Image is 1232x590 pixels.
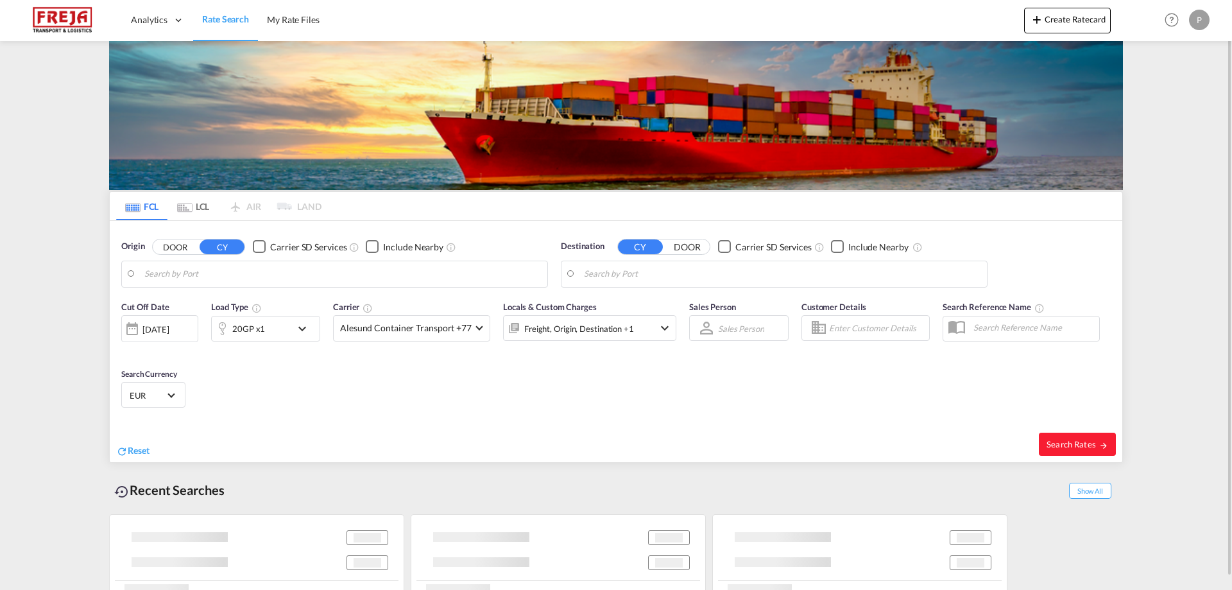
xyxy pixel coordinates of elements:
md-select: Select Currency: € EUREuro [128,386,178,404]
div: Include Nearby [383,241,443,254]
button: Search Ratesicon-arrow-right [1039,433,1116,456]
div: P [1189,10,1210,30]
img: LCL+%26+FCL+BACKGROUND.png [109,41,1123,190]
md-checkbox: Checkbox No Ink [366,240,443,254]
div: Freight Origin Destination Factory Stuffingicon-chevron-down [503,315,676,341]
div: 20GP x1icon-chevron-down [211,316,320,342]
md-checkbox: Checkbox No Ink [831,240,909,254]
button: icon-plus 400-fgCreate Ratecard [1024,8,1111,33]
span: Locals & Custom Charges [503,302,597,312]
md-icon: Unchecked: Ignores neighbouring ports when fetching rates.Checked : Includes neighbouring ports w... [912,242,923,252]
md-icon: Unchecked: Search for CY (Container Yard) services for all selected carriers.Checked : Search for... [349,242,359,252]
div: [DATE] [121,315,198,342]
span: EUR [130,390,166,401]
md-icon: icon-backup-restore [114,484,130,499]
input: Search by Port [144,265,541,284]
input: Search Reference Name [967,318,1099,337]
button: DOOR [665,239,710,254]
input: Enter Customer Details [829,318,925,338]
md-icon: icon-refresh [116,446,128,457]
span: Alesund Container Transport +77 [340,322,472,334]
img: 586607c025bf11f083711d99603023e7.png [19,6,106,35]
span: Analytics [131,13,167,26]
span: Destination [561,240,604,253]
md-checkbox: Checkbox No Ink [253,240,346,254]
span: Search Currency [121,369,177,379]
span: Cut Off Date [121,302,169,312]
div: Help [1161,9,1189,32]
span: Reset [128,445,150,456]
button: CY [618,239,663,254]
md-pagination-wrapper: Use the left and right arrow keys to navigate between tabs [116,192,321,220]
span: Customer Details [801,302,866,312]
span: Origin [121,240,144,253]
span: Search Rates [1047,439,1108,449]
md-icon: icon-chevron-down [295,321,316,336]
div: Origin DOOR CY Checkbox No InkUnchecked: Search for CY (Container Yard) services for all selected... [110,221,1122,462]
span: Carrier [333,302,373,312]
md-select: Sales Person [717,319,766,338]
div: icon-refreshReset [116,444,150,458]
button: DOOR [153,239,198,254]
div: Include Nearby [848,241,909,254]
md-icon: The selected Trucker/Carrierwill be displayed in the rate results If the rates are from another f... [363,303,373,313]
span: Rate Search [202,13,249,24]
div: Freight Origin Destination Factory Stuffing [524,320,634,338]
md-icon: icon-arrow-right [1099,441,1108,450]
md-icon: Unchecked: Ignores neighbouring ports when fetching rates.Checked : Includes neighbouring ports w... [446,242,456,252]
div: Carrier SD Services [735,241,812,254]
span: Search Reference Name [943,302,1045,312]
div: Carrier SD Services [270,241,346,254]
md-icon: icon-information-outline [252,303,262,313]
md-icon: icon-plus 400-fg [1029,12,1045,27]
span: Help [1161,9,1183,31]
span: My Rate Files [267,14,320,25]
button: CY [200,239,244,254]
md-datepicker: Select [121,341,131,358]
div: [DATE] [142,324,169,335]
span: Sales Person [689,302,736,312]
md-checkbox: Checkbox No Ink [718,240,812,254]
div: 20GP x1 [232,320,265,338]
div: Recent Searches [109,476,230,505]
input: Search by Port [584,265,980,284]
md-icon: icon-chevron-down [657,320,672,336]
md-icon: Your search will be saved by the below given name [1034,303,1045,313]
span: Show All [1069,483,1111,499]
md-tab-item: LCL [167,192,219,220]
md-tab-item: FCL [116,192,167,220]
md-icon: Unchecked: Search for CY (Container Yard) services for all selected carriers.Checked : Search for... [814,242,825,252]
span: Load Type [211,302,262,312]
